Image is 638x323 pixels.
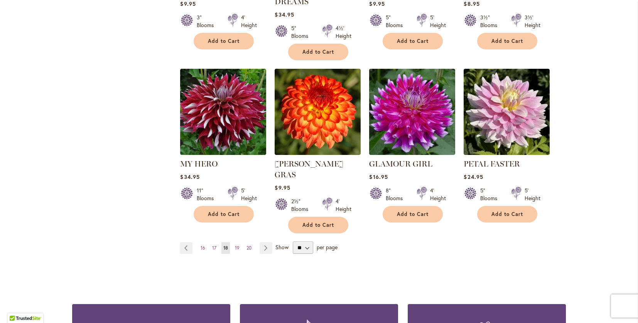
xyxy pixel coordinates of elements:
[180,69,266,155] img: My Hero
[201,245,205,251] span: 16
[197,187,218,202] div: 11" Blooms
[336,197,351,213] div: 4' Height
[397,211,429,218] span: Add to Cart
[275,149,361,156] a: MARDY GRAS
[386,14,407,29] div: 5" Blooms
[525,187,540,202] div: 5' Height
[245,242,253,254] a: 20
[525,14,540,29] div: 3½' Height
[430,14,446,29] div: 5' Height
[464,159,520,168] a: PETAL FASTER
[464,69,550,155] img: PETAL FASTER
[180,159,218,168] a: MY HERO
[386,187,407,202] div: 8" Blooms
[246,245,251,251] span: 20
[464,173,483,180] span: $24.95
[491,38,523,44] span: Add to Cart
[369,149,455,156] a: GLAMOUR GIRL
[477,206,537,223] button: Add to Cart
[194,33,254,49] button: Add to Cart
[208,211,240,218] span: Add to Cart
[275,69,361,155] img: MARDY GRAS
[275,184,290,191] span: $9.95
[275,11,294,18] span: $34.95
[194,206,254,223] button: Add to Cart
[369,69,455,155] img: GLAMOUR GIRL
[302,222,334,228] span: Add to Cart
[208,38,240,44] span: Add to Cart
[212,245,216,251] span: 17
[235,245,240,251] span: 19
[302,49,334,55] span: Add to Cart
[288,217,348,233] button: Add to Cart
[291,197,313,213] div: 2½" Blooms
[477,33,537,49] button: Add to Cart
[210,242,218,254] a: 17
[223,245,228,251] span: 18
[336,24,351,40] div: 4½' Height
[241,187,257,202] div: 5' Height
[317,243,338,251] span: per page
[6,296,27,317] iframe: Launch Accessibility Center
[197,14,218,29] div: 3" Blooms
[241,14,257,29] div: 4' Height
[397,38,429,44] span: Add to Cart
[180,149,266,156] a: My Hero
[291,24,313,40] div: 5" Blooms
[275,243,289,251] span: Show
[199,242,207,254] a: 16
[491,211,523,218] span: Add to Cart
[383,33,443,49] button: Add to Cart
[480,14,502,29] div: 3½" Blooms
[369,159,432,168] a: GLAMOUR GIRL
[464,149,550,156] a: PETAL FASTER
[430,187,446,202] div: 4' Height
[288,44,348,60] button: Add to Cart
[383,206,443,223] button: Add to Cart
[275,159,343,179] a: [PERSON_NAME] GRAS
[180,173,199,180] span: $34.95
[233,242,241,254] a: 19
[480,187,502,202] div: 5" Blooms
[369,173,388,180] span: $16.95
